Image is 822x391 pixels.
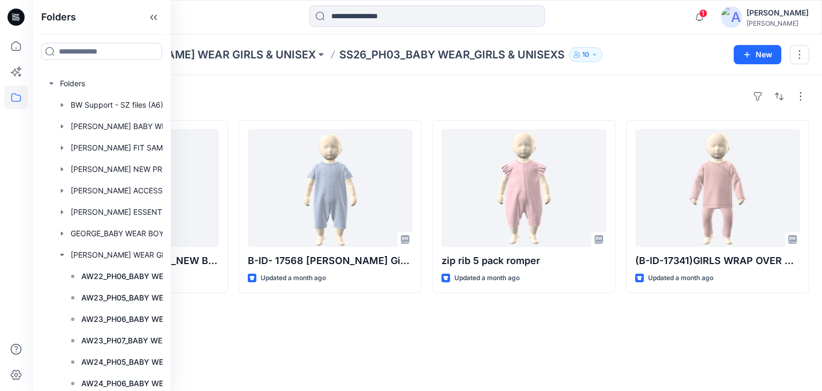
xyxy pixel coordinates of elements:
[635,253,800,268] p: (B-ID-17341)GIRLS WRAP OVER CO-ORD
[81,270,195,283] p: AW22_PH06_BABY WEAR GIRLS_SLEEP SUITS
[582,49,589,61] p: 10
[81,291,195,304] p: AW23_PH05_BABY WEAR_GIRLS_SLEEP SUIT
[81,313,195,326] p: AW23_PH06_BABY WEAR_GIRLS_SLEEP SUITS
[699,9,707,18] span: 1
[81,334,195,347] p: AW23_PH07_BABY WEAR_GIRLS_SLEEP SUIT
[106,47,316,62] a: [PERSON_NAME] WEAR GIRLS & UNISEX
[747,6,809,19] div: [PERSON_NAME]
[442,253,606,268] p: zip rib 5 pack romper
[569,47,603,62] button: 10
[734,45,781,64] button: New
[721,6,742,28] img: avatar
[339,47,565,62] p: SS26_PH03_BABY WEAR_GIRLS & UNISEXS
[248,253,413,268] p: B-ID- 17568 [PERSON_NAME] Girls' 3 Pack Romper - Polka Dot TP
[248,129,413,247] a: B-ID- 17568 George Girls' 3 Pack Romper - Polka Dot TP
[261,273,326,284] p: Updated a month ago
[648,273,713,284] p: Updated a month ago
[81,377,195,390] p: AW24_PH06_BABY WEAR_ GIRLS SLEEPSUITS
[454,273,520,284] p: Updated a month ago
[747,19,809,27] div: [PERSON_NAME]
[81,356,195,369] p: AW24_PH05_BABY WEAR_GIRLS SLEEPSUITS
[442,129,606,247] a: zip rib 5 pack romper
[635,129,800,247] a: (B-ID-17341)GIRLS WRAP OVER CO-ORD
